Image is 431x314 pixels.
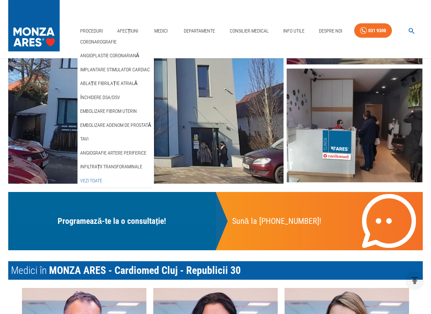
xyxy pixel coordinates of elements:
[79,133,90,145] a: TAVI
[227,24,272,38] a: Consilier Medical
[8,261,423,280] h2: Medici în
[79,78,139,89] a: Ablație fibrilație atrială
[287,69,422,182] img: Birou receptie ARES Cardiomed Cluj din strada Repubicii nr 30
[77,146,154,160] div: Angiografie artere periferice
[79,92,121,103] a: Închidere DSA/DSV
[79,147,148,159] a: Angiografie artere periferice
[115,24,141,38] a: Afecțiuni
[77,35,154,188] nav: secondary mailbox folders
[232,216,321,226] strong: Sună la [PHONE_NUMBER]!
[316,24,345,38] a: Despre Noi
[79,106,138,117] a: Embolizare fibrom uterin
[77,35,154,49] div: Coronarografie
[79,120,153,131] a: Embolizare adenom de prostată
[405,271,424,290] button: delete
[77,90,154,105] div: Închidere DSA/DSV
[49,264,241,276] span: MONZA ARES - Cardiomed Cluj - Republicii 30
[77,104,154,118] div: Embolizare fibrom uterin
[77,174,154,188] div: Vezi Toate
[79,175,104,186] a: Vezi Toate
[280,24,307,38] a: Info Utile
[77,132,154,146] div: TAVI
[77,24,106,38] a: Proceduri
[58,215,166,227] p: Programează-te la o consultație!
[354,23,392,38] a: 031 9300
[8,192,423,250] a: Programează-te la o consultație!Sună la [PHONE_NUMBER]!
[181,24,218,38] a: Departamente
[77,118,154,132] div: Embolizare adenom de prostată
[79,64,151,75] a: Implantare stimulator cardiac
[79,36,118,48] a: Coronarografie
[79,50,141,61] a: Angioplastie coronariană
[77,63,154,77] div: Implantare stimulator cardiac
[150,24,172,38] a: Medici
[77,76,154,90] div: Ablație fibrilație atrială
[77,160,154,174] div: Infiltrații transforaminale
[77,49,154,63] div: Angioplastie coronariană
[368,26,386,35] div: 031 9300
[79,161,144,172] a: Infiltrații transforaminale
